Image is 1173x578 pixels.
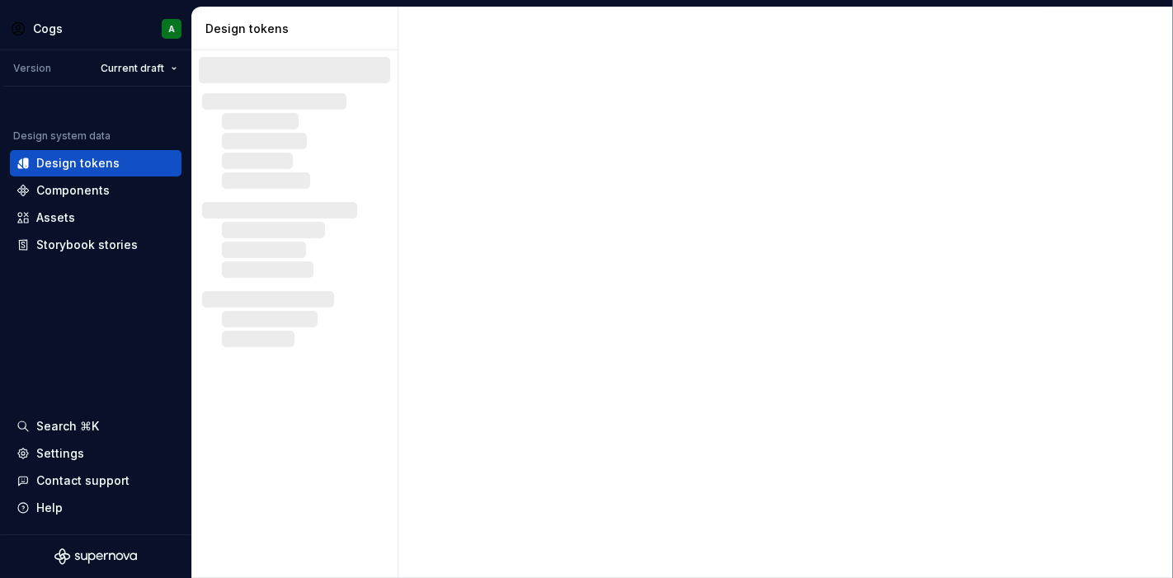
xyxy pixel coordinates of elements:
[36,237,138,253] div: Storybook stories
[10,413,181,439] button: Search ⌘K
[10,468,181,494] button: Contact support
[36,209,75,226] div: Assets
[101,62,164,75] span: Current draft
[13,129,111,143] div: Design system data
[93,57,185,80] button: Current draft
[33,21,63,37] div: Cogs
[168,22,175,35] div: A
[10,440,181,467] a: Settings
[36,418,99,435] div: Search ⌘K
[36,500,63,516] div: Help
[13,62,51,75] div: Version
[36,445,84,462] div: Settings
[10,204,181,231] a: Assets
[36,472,130,489] div: Contact support
[10,177,181,204] a: Components
[205,21,391,37] div: Design tokens
[36,155,120,172] div: Design tokens
[36,182,110,199] div: Components
[54,548,137,565] svg: Supernova Logo
[10,232,181,258] a: Storybook stories
[10,150,181,176] a: Design tokens
[3,11,188,46] button: CogsA
[10,495,181,521] button: Help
